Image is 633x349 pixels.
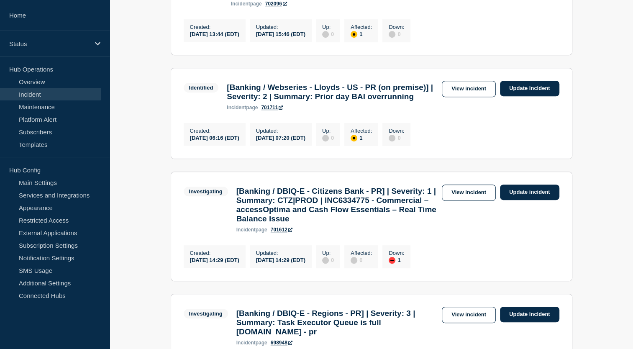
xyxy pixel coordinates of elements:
div: disabled [389,31,395,38]
span: Investigating [184,309,228,318]
p: page [236,227,267,233]
div: 0 [389,30,404,38]
a: 702096 [265,1,287,7]
div: 0 [351,256,372,264]
p: Created : [190,250,239,256]
p: page [231,1,262,7]
span: incident [236,340,256,346]
p: Affected : [351,24,372,30]
div: disabled [322,31,329,38]
p: page [236,340,267,346]
a: Update incident [500,185,559,200]
p: Updated : [256,250,305,256]
p: Down : [389,24,404,30]
p: Down : [389,250,404,256]
a: View incident [442,185,496,201]
span: incident [231,1,250,7]
p: Up : [322,24,334,30]
a: Update incident [500,307,559,322]
p: Created : [190,24,239,30]
div: down [389,257,395,264]
a: View incident [442,81,496,97]
p: Up : [322,128,334,134]
span: incident [236,227,256,233]
h3: [Banking / DBIQ-E - Citizens Bank - PR] | Severity: 1 | Summary: CTZ|PROD | INC6334775 - Commerci... [236,187,438,223]
div: disabled [389,135,395,141]
p: page [227,105,258,110]
div: 0 [322,256,334,264]
a: View incident [442,307,496,323]
div: 0 [389,134,404,141]
p: Up : [322,250,334,256]
p: Down : [389,128,404,134]
div: 1 [389,256,404,264]
div: 1 [351,134,372,141]
a: 701711 [261,105,283,110]
div: [DATE] 14:29 (EDT) [190,256,239,263]
div: [DATE] 13:44 (EDT) [190,30,239,37]
div: disabled [322,257,329,264]
a: Update incident [500,81,559,96]
div: affected [351,31,357,38]
h3: [Banking / DBIQ-E - Regions - PR] | Severity: 3 | Summary: Task Executor Queue is full [DOMAIN_NA... [236,309,438,336]
p: Affected : [351,128,372,134]
div: 0 [322,134,334,141]
div: 0 [322,30,334,38]
p: Created : [190,128,239,134]
div: [DATE] 14:29 (EDT) [256,256,305,263]
span: Investigating [184,187,228,196]
div: disabled [351,257,357,264]
p: Status [9,40,90,47]
a: 698948 [271,340,292,346]
a: 701612 [271,227,292,233]
div: [DATE] 15:46 (EDT) [256,30,305,37]
p: Affected : [351,250,372,256]
span: Identified [184,83,219,92]
div: [DATE] 06:16 (EDT) [190,134,239,141]
div: disabled [322,135,329,141]
p: Updated : [256,128,305,134]
span: incident [227,105,246,110]
p: Updated : [256,24,305,30]
h3: [Banking / Webseries - Lloyds - US - PR (on premise)] | Severity: 2 | Summary: Prior day BAI over... [227,83,438,101]
div: affected [351,135,357,141]
div: 1 [351,30,372,38]
div: [DATE] 07:20 (EDT) [256,134,305,141]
